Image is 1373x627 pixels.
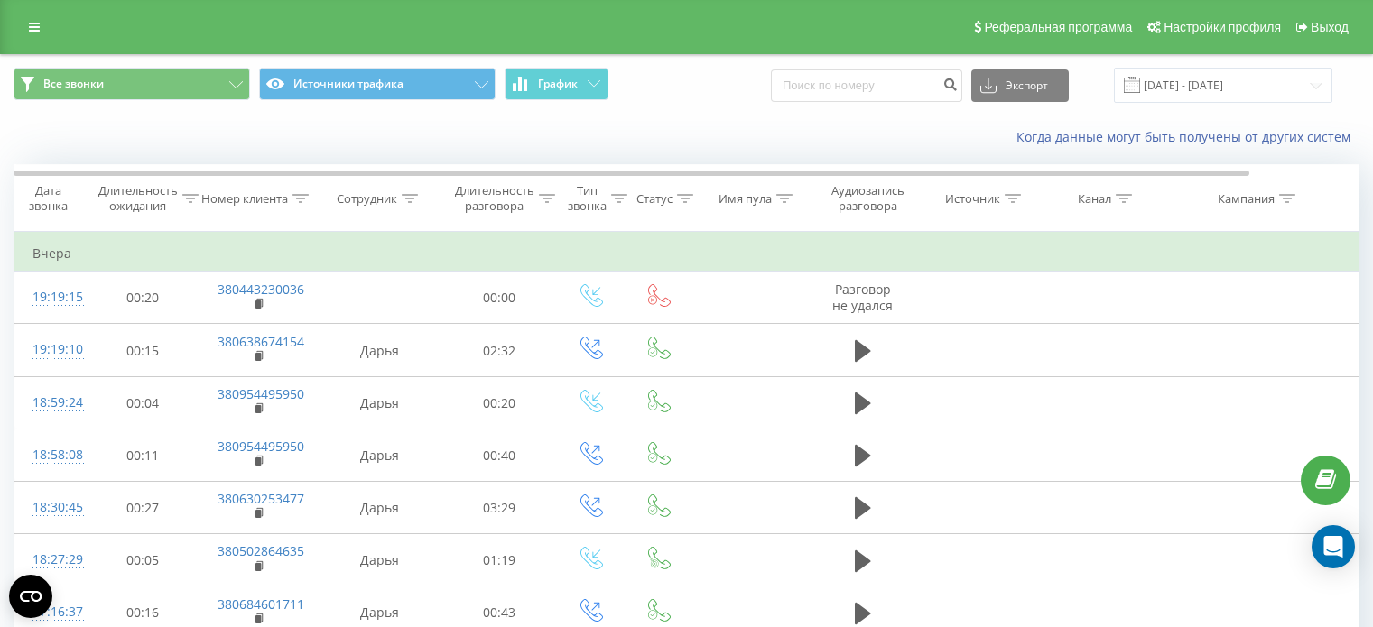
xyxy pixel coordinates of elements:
font: Реферальная программа [984,20,1132,34]
font: Имя пула [719,190,772,207]
font: 01:19 [483,551,515,568]
font: Дарья [360,499,399,516]
a: 380630253477 [218,490,304,507]
input: Поиск по номеру [771,69,962,102]
font: Дарья [360,394,399,411]
a: Когда данные могут быть получены от других систем [1016,128,1359,145]
font: Разговор не удался [832,281,893,314]
button: Все звонки [14,68,250,100]
font: 00:00 [483,289,515,306]
font: 18:59:24 [32,393,83,410]
font: 00:20 [126,289,159,306]
font: График [538,76,578,91]
div: Открытый Интерком Мессенджер [1312,525,1355,568]
a: 380954495950 [218,385,304,402]
a: 380954495950 [218,438,304,455]
button: Открыть виджет CMP [9,575,52,618]
font: 17:16:37 [32,603,83,620]
a: 380502864635 [218,542,304,559]
font: Длительность ожидания [98,182,178,214]
font: 18:30:45 [32,498,83,515]
font: Все звонки [43,76,104,91]
button: График [505,68,608,100]
a: 380443230036 [218,281,304,298]
font: Дарья [360,604,399,622]
button: Экспорт [971,69,1069,102]
font: 00:16 [126,604,159,622]
font: 02:32 [483,342,515,359]
font: Настройки профиля [1164,20,1281,34]
font: 00:11 [126,447,159,464]
font: 00:43 [483,604,515,622]
font: 00:15 [126,342,159,359]
font: Статус [636,190,673,207]
font: 00:27 [126,499,159,516]
font: Тип звонка [568,182,607,214]
font: 03:29 [483,499,515,516]
font: Дарья [360,447,399,464]
font: Вчера [32,244,71,262]
a: 380638674154 [218,333,304,350]
font: Номер клиента [201,190,288,207]
font: Источник [945,190,1000,207]
font: Длительность разговора [455,182,534,214]
a: 380684601711 [218,595,304,613]
font: 19:19:15 [32,288,83,305]
font: Источники трафика [293,76,404,91]
font: Когда данные могут быть получены от других систем [1016,128,1350,145]
font: 18:27:29 [32,550,83,567]
font: Канал [1078,190,1111,207]
font: Дата звонка [29,182,68,214]
font: Сотрудник [337,190,397,207]
font: 18:58:08 [32,446,83,463]
font: Аудиозапись разговора [831,182,905,214]
font: Выход [1311,20,1349,34]
font: Кампания [1218,190,1275,207]
font: 00:04 [126,394,159,411]
font: 19:19:10 [32,340,83,357]
font: Экспорт [1006,78,1048,93]
font: Дарья [360,342,399,359]
font: 00:05 [126,551,159,568]
font: Дарья [360,551,399,568]
font: 00:20 [483,394,515,411]
font: 00:40 [483,447,515,464]
button: Источники трафика [259,68,496,100]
